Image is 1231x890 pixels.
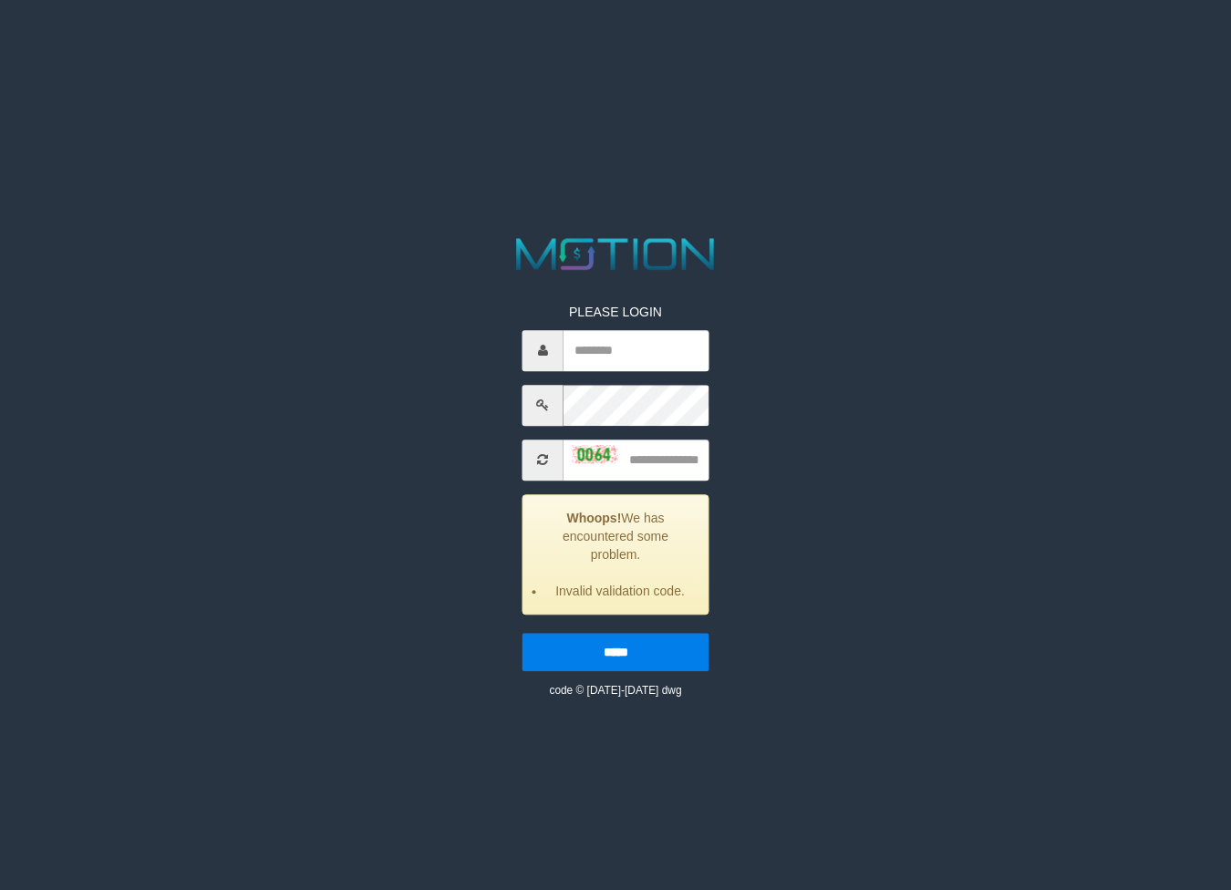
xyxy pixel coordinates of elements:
[549,684,681,697] small: code © [DATE]-[DATE] dwg
[546,582,695,600] li: Invalid validation code.
[508,233,723,275] img: MOTION_logo.png
[522,494,709,615] div: We has encountered some problem.
[522,303,709,321] p: PLEASE LOGIN
[566,511,621,525] strong: Whoops!
[573,445,618,463] img: captcha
